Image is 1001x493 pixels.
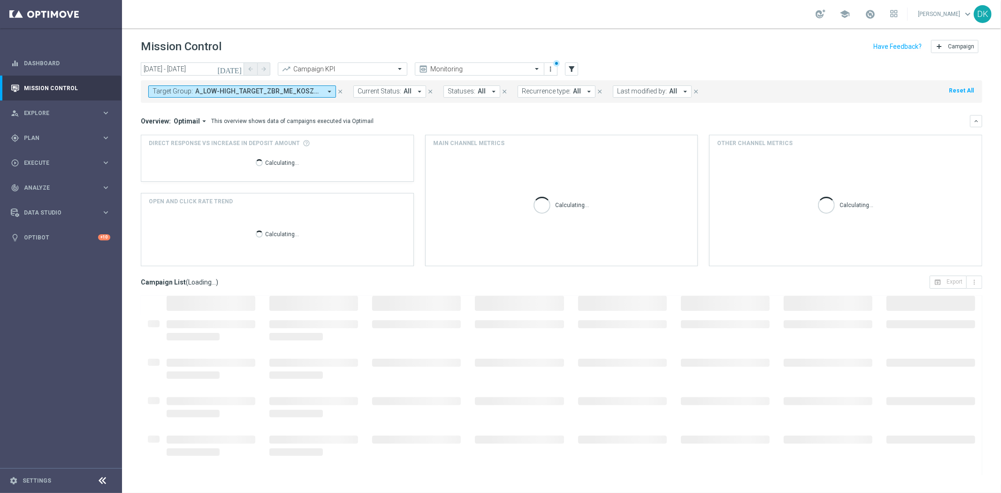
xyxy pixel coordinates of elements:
i: keyboard_arrow_right [101,133,110,142]
button: close [596,86,604,97]
button: close [500,86,509,97]
i: arrow_drop_down [585,87,593,96]
div: Dashboard [11,51,110,76]
i: more_vert [970,278,978,286]
a: Optibot [24,225,98,250]
p: Calculating... [555,200,589,209]
div: Execute [11,159,101,167]
i: keyboard_arrow_down [973,118,979,124]
i: arrow_drop_down [681,87,689,96]
div: Data Studio [11,208,101,217]
button: keyboard_arrow_down [970,115,982,127]
i: arrow_drop_down [325,87,334,96]
i: [DATE] [217,65,243,73]
p: Calculating... [265,229,299,238]
button: equalizer Dashboard [10,60,111,67]
i: settings [9,477,18,485]
i: preview [419,64,428,74]
i: add [935,43,943,50]
span: keyboard_arrow_down [963,9,973,19]
i: keyboard_arrow_right [101,208,110,217]
span: Statuses: [448,87,475,95]
i: arrow_drop_down [200,117,208,125]
h3: Campaign List [141,278,218,286]
button: Optimail arrow_drop_down [171,117,211,125]
i: play_circle_outline [11,159,19,167]
i: keyboard_arrow_right [101,158,110,167]
div: Plan [11,134,101,142]
button: Data Studio keyboard_arrow_right [10,209,111,216]
ng-select: Campaign KPI [278,62,407,76]
span: Last modified by: [617,87,667,95]
i: trending_up [282,64,291,74]
a: Dashboard [24,51,110,76]
i: equalizer [11,59,19,68]
span: Data Studio [24,210,101,216]
div: There are unsaved changes [553,60,560,67]
i: gps_fixed [11,134,19,142]
i: close [596,88,603,95]
button: Mission Control [10,85,111,92]
i: keyboard_arrow_right [101,108,110,117]
a: [PERSON_NAME]keyboard_arrow_down [917,7,974,21]
button: arrow_forward [257,62,270,76]
span: school [840,9,850,19]
button: open_in_browser Export [930,276,967,289]
a: Mission Control [24,76,110,100]
button: play_circle_outline Execute keyboard_arrow_right [10,159,111,167]
p: Calculating... [265,158,299,167]
button: more_vert [546,63,556,75]
span: Current Status: [358,87,401,95]
button: Statuses: All arrow_drop_down [443,85,500,98]
i: track_changes [11,184,19,192]
i: close [693,88,699,95]
div: Optibot [11,225,110,250]
span: Loading... [188,278,216,286]
i: lightbulb [11,233,19,242]
span: A_LOW-HIGH_TARGET_ZBR_ME_KOSZ_50DO100_140925 [195,87,321,95]
span: ( [186,278,188,286]
span: Target Group: [153,87,193,95]
ng-select: Monitoring [415,62,544,76]
h4: Main channel metrics [433,139,505,147]
span: Campaign [948,43,974,50]
button: close [426,86,435,97]
button: Target Group: A_LOW-HIGH_TARGET_ZBR_ME_KOSZ_50DO100_140925 arrow_drop_down [148,85,336,98]
button: Reset All [948,85,975,96]
div: This overview shows data of campaigns executed via Optimail [211,117,374,125]
i: keyboard_arrow_right [101,183,110,192]
i: person_search [11,109,19,117]
button: Last modified by: All arrow_drop_down [613,85,692,98]
div: Mission Control [11,76,110,100]
button: person_search Explore keyboard_arrow_right [10,109,111,117]
i: close [427,88,434,95]
button: close [692,86,700,97]
span: Recurrence type: [522,87,571,95]
button: gps_fixed Plan keyboard_arrow_right [10,134,111,142]
i: arrow_back [247,66,254,72]
multiple-options-button: Export to CSV [930,278,982,285]
i: close [337,88,344,95]
h1: Mission Control [141,40,222,54]
span: All [478,87,486,95]
i: more_vert [547,65,555,73]
span: Plan [24,135,101,141]
div: Analyze [11,184,101,192]
i: arrow_drop_down [489,87,498,96]
button: Current Status: All arrow_drop_down [353,85,426,98]
button: lightbulb Optibot +10 [10,234,111,241]
span: Execute [24,160,101,166]
i: close [501,88,508,95]
button: add Campaign [931,40,978,53]
span: ) [216,278,218,286]
input: Have Feedback? [873,43,922,50]
span: Explore [24,110,101,116]
button: track_changes Analyze keyboard_arrow_right [10,184,111,192]
h3: Overview: [141,117,171,125]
